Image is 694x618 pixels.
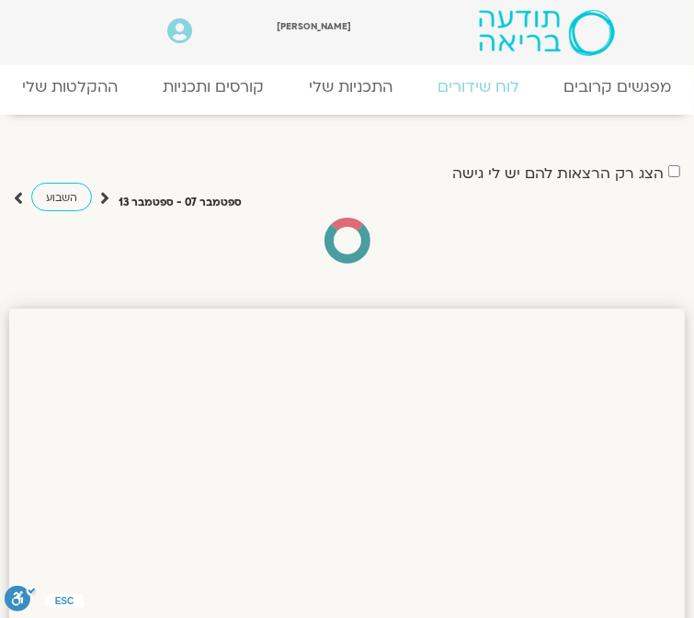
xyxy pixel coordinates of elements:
[415,68,541,106] a: לוח שידורים
[141,68,287,106] a: קורסים ותכניות
[287,68,415,106] a: התכניות שלי
[277,20,351,32] span: [PERSON_NAME]
[541,68,694,106] a: מפגשים קרובים
[46,191,77,205] span: השבוע
[119,194,242,212] p: ספטמבר 07 - ספטמבר 13
[31,183,92,211] a: השבוע
[452,165,664,182] label: הצג רק הרצאות להם יש לי גישה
